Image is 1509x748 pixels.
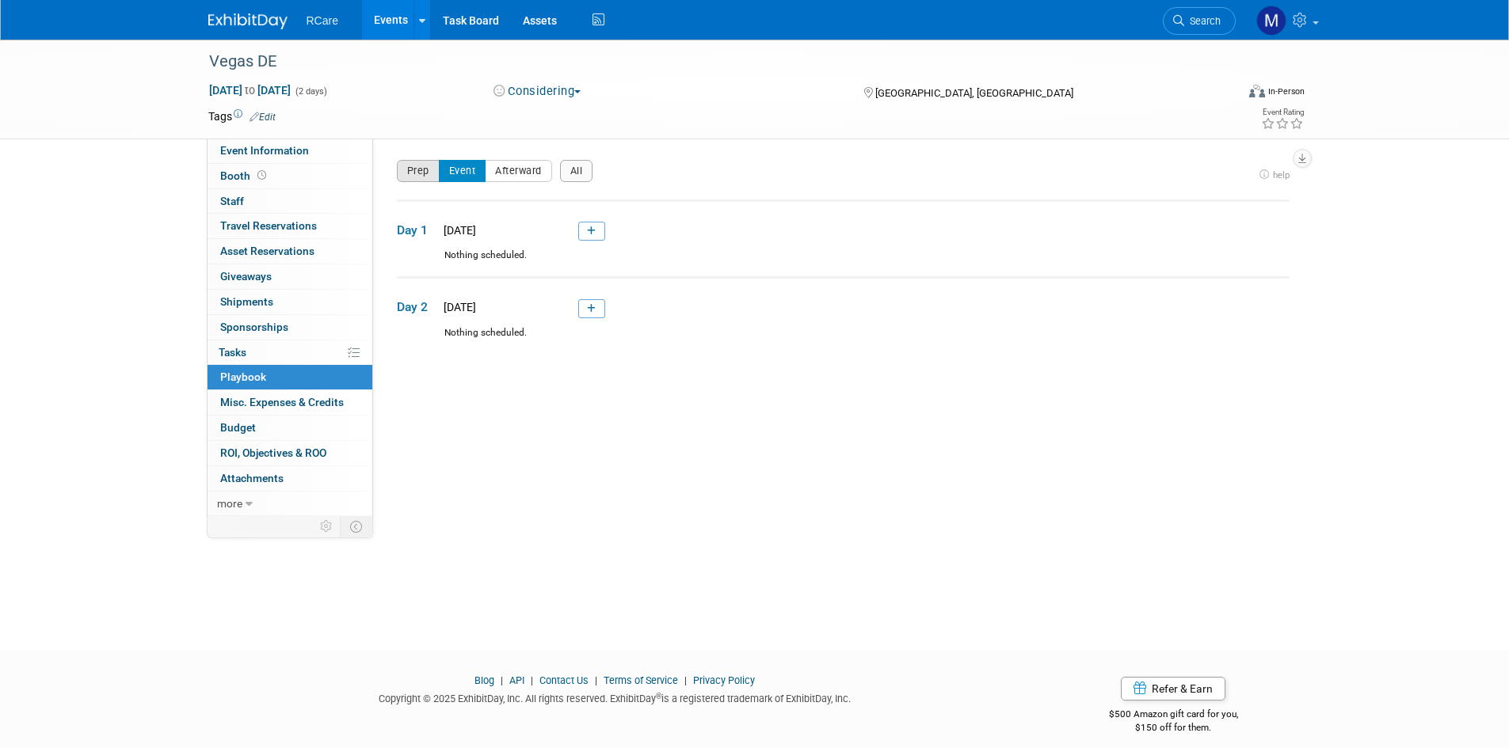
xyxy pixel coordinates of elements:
button: All [560,160,593,182]
span: [DATE] [439,301,476,313]
div: Event Format [1142,82,1305,106]
a: Playbook [208,365,372,389]
span: Asset Reservations [220,245,314,257]
div: Copyright © 2025 ExhibitDay, Inc. All rights reserved. ExhibitDay is a registered trademark of Ex... [208,688,1023,706]
button: Afterward [485,160,552,182]
a: Privacy Policy [693,674,755,686]
div: Nothing scheduled. [397,326,1290,354]
div: In-Person [1267,85,1305,97]
span: Budget [220,421,256,434]
a: Misc. Expenses & Credits [208,390,372,415]
span: (2 days) [294,86,327,97]
td: Toggle Event Tabs [340,516,372,537]
span: more [217,497,242,510]
a: Refer & Earn [1121,677,1225,701]
a: Shipments [208,290,372,314]
span: [DATE] [439,224,476,237]
span: Event Information [220,144,309,157]
a: Event Information [208,139,372,163]
td: Personalize Event Tab Strip [313,516,341,537]
a: Attachments [208,466,372,491]
span: Misc. Expenses & Credits [220,396,344,408]
div: Nothing scheduled. [397,249,1290,276]
sup: ® [656,692,661,701]
span: Travel Reservations [220,219,317,232]
a: Asset Reservations [208,239,372,264]
a: API [509,674,524,686]
span: Sponsorships [220,321,288,333]
span: [DATE] [DATE] [208,83,292,97]
a: Travel Reservations [208,214,372,238]
span: Shipments [220,295,273,308]
span: Playbook [220,370,266,383]
span: Staff [220,195,244,207]
img: ExhibitDay [208,13,288,29]
span: | [497,674,507,686]
span: help [1273,169,1290,180]
button: Considering [488,83,587,100]
span: | [527,674,537,686]
img: Format-Inperson.png [1249,85,1265,97]
span: ROI, Objectives & ROO [220,446,326,459]
span: | [591,674,601,686]
a: Tasks [208,340,372,365]
div: $150 off for them. [1046,721,1301,735]
a: Sponsorships [208,315,372,340]
td: Tags [208,108,276,124]
span: Search [1184,15,1221,27]
button: Prep [397,160,440,182]
span: [GEOGRAPHIC_DATA], [GEOGRAPHIC_DATA] [875,87,1073,99]
a: Blog [474,674,494,686]
a: Staff [208,189,372,214]
span: Day 1 [397,222,436,239]
a: Search [1163,7,1236,35]
span: Giveaways [220,270,272,283]
a: ROI, Objectives & ROO [208,441,372,465]
span: Tasks [219,346,246,359]
div: Event Rating [1261,108,1304,116]
span: Attachments [220,472,284,484]
a: Booth [208,164,372,188]
button: Event [439,160,486,182]
a: Edit [250,112,276,123]
a: more [208,492,372,516]
span: to [242,84,257,97]
img: Mila Vasquez [1256,6,1286,36]
span: RCare [307,14,338,27]
a: Terms of Service [604,674,678,686]
a: Budget [208,416,372,440]
span: Booth [220,169,269,182]
span: | [680,674,691,686]
span: Day 2 [397,298,436,316]
a: Giveaways [208,264,372,289]
div: Vegas DE [204,47,1212,76]
div: $500 Amazon gift card for you, [1046,697,1301,734]
span: Booth not reserved yet [254,169,269,181]
a: Contact Us [539,674,589,686]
